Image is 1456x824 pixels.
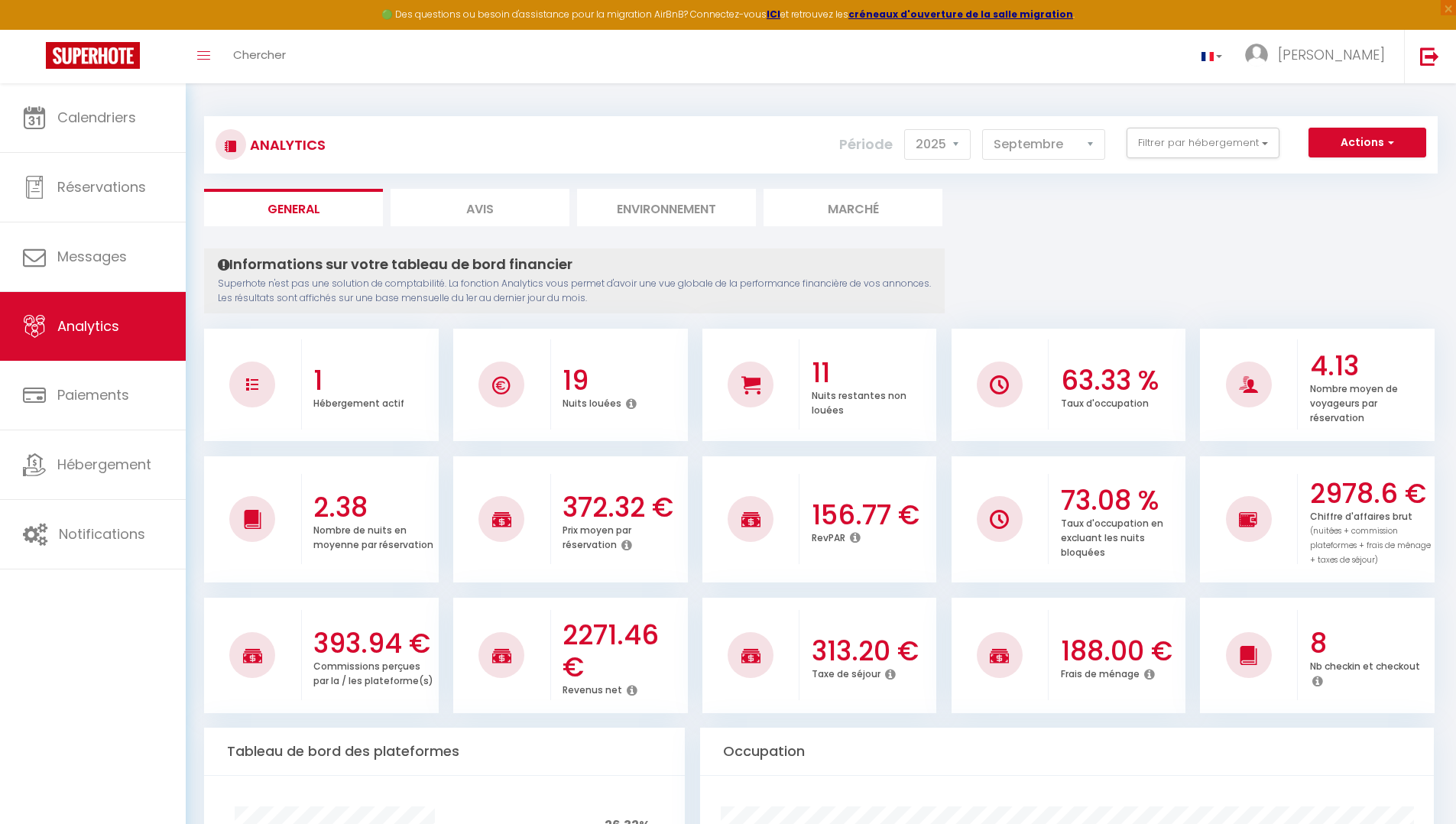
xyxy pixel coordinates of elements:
p: Prix moyen par réservation [563,521,631,551]
h3: 156.77 € [812,499,933,531]
h4: Informations sur votre tableau de bord financier [218,256,931,273]
button: Ouvrir le widget de chat LiveChat [12,6,58,52]
h3: 19 [563,365,684,397]
span: Analytics [57,316,119,336]
p: Taux d'occupation en excluant les nuits bloquées [1061,514,1163,559]
li: Avis [391,189,569,226]
div: Tableau de bord des plateformes [204,728,685,776]
h3: 73.08 % [1061,485,1182,517]
h3: 313.20 € [812,635,933,667]
p: Nuits restantes non louées [812,386,906,417]
button: Actions [1308,128,1426,158]
span: Notifications [59,524,145,543]
p: RevPAR [812,528,845,544]
iframe: Chat [1391,755,1445,813]
h3: 393.94 € [313,628,435,660]
p: Frais de ménage [1061,664,1140,680]
p: Nombre de nuits en moyenne par réservation [313,521,433,551]
img: ... [1245,44,1268,67]
p: Commissions perçues par la / les plateforme(s) [313,657,433,687]
img: NO IMAGE [246,378,258,391]
img: logout [1420,47,1439,66]
p: Superhote n'est pas une solution de comptabilité. La fonction Analytics vous permet d'avoir une v... [218,277,931,306]
img: NO IMAGE [990,510,1009,529]
h3: 2.38 [313,491,435,524]
img: NO IMAGE [1239,510,1258,528]
h3: 372.32 € [563,491,684,524]
p: Chiffre d'affaires brut [1310,507,1431,566]
p: Nuits louées [563,394,621,410]
label: Période [839,128,893,161]
h3: 2271.46 € [563,619,684,683]
h3: 4.13 [1310,350,1432,382]
span: Messages [57,247,127,266]
h3: 63.33 % [1061,365,1182,397]
img: Super Booking [46,42,140,69]
a: créneaux d'ouverture de la salle migration [848,8,1073,21]
span: [PERSON_NAME] [1278,45,1385,64]
a: ICI [767,8,780,21]
h3: Analytics [246,128,326,162]
li: Environnement [577,189,756,226]
p: Nb checkin et checkout [1310,657,1420,673]
li: General [204,189,383,226]
p: Nombre moyen de voyageurs par réservation [1310,379,1398,424]
p: Taxe de séjour [812,664,880,680]
p: Taux d'occupation [1061,394,1149,410]
span: Chercher [233,47,286,63]
a: ... [PERSON_NAME] [1234,30,1404,83]
h3: 188.00 € [1061,635,1182,667]
span: (nuitées + commission plateformes + frais de ménage + taxes de séjour) [1310,525,1431,566]
div: Occupation [700,728,1434,776]
span: Paiements [57,385,129,404]
span: Hébergement [57,455,151,474]
span: Calendriers [57,108,136,127]
h3: 2978.6 € [1310,478,1432,510]
span: Réservations [57,177,146,196]
button: Filtrer par hébergement [1127,128,1279,158]
h3: 8 [1310,628,1432,660]
a: Chercher [222,30,297,83]
p: Hébergement actif [313,394,404,410]
p: Revenus net [563,680,622,696]
h3: 1 [313,365,435,397]
li: Marché [764,189,942,226]
h3: 11 [812,357,933,389]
